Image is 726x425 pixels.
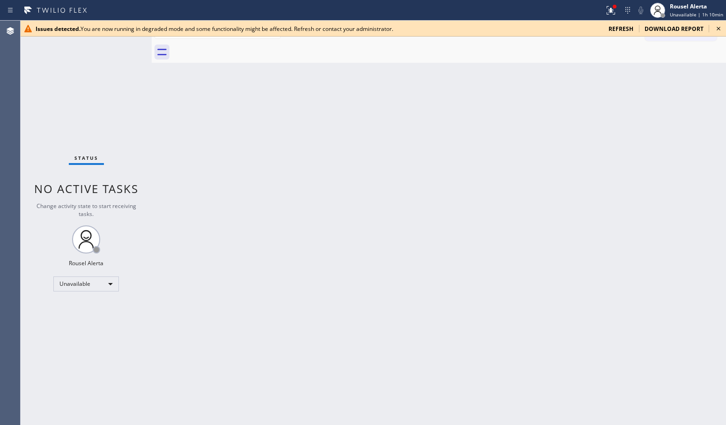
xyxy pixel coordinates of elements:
span: Unavailable | 1h 10min [670,11,723,18]
span: download report [645,25,704,33]
span: Change activity state to start receiving tasks. [37,202,136,218]
b: Issues detected. [36,25,81,33]
button: Mute [634,4,647,17]
div: Rousel Alerta [670,2,723,10]
div: You are now running in degraded mode and some functionality might be affected. Refresh or contact... [36,25,601,33]
div: Unavailable [53,276,119,291]
span: Status [74,155,98,161]
span: No active tasks [34,181,139,196]
span: refresh [609,25,633,33]
div: Rousel Alerta [69,259,103,267]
